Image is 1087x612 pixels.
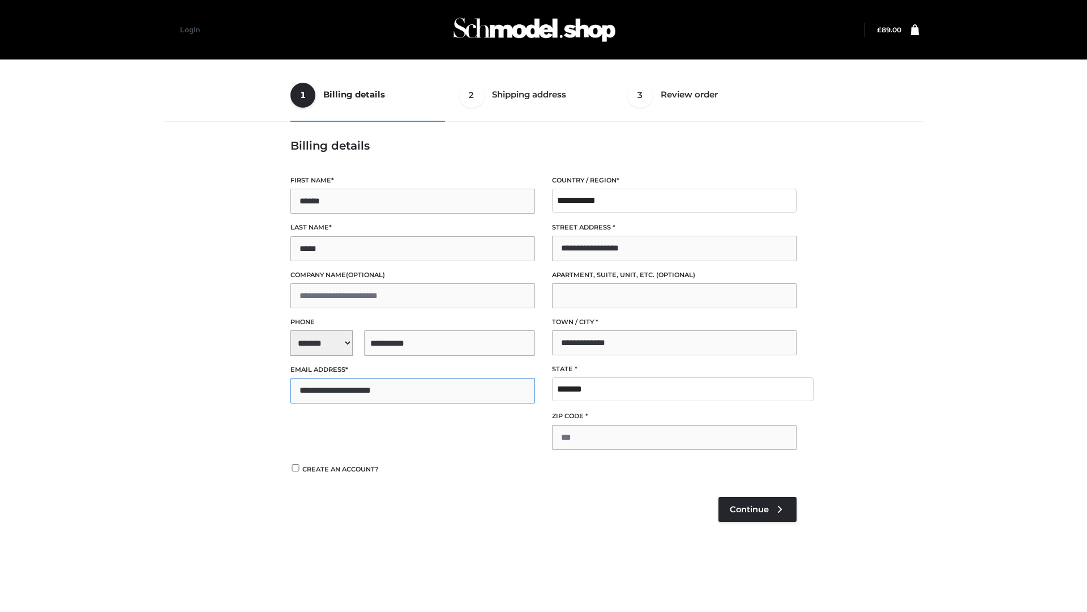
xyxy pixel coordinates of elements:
span: (optional) [346,271,385,279]
span: Continue [730,504,769,515]
a: Continue [718,497,797,522]
bdi: 89.00 [877,25,901,34]
label: Apartment, suite, unit, etc. [552,270,797,280]
label: Phone [290,317,535,328]
span: £ [877,25,881,34]
label: Company name [290,270,535,280]
label: Street address [552,222,797,233]
img: Schmodel Admin 964 [450,7,619,52]
label: ZIP Code [552,411,797,422]
input: Create an account? [290,464,301,471]
label: First name [290,175,535,186]
label: Country / Region [552,175,797,186]
label: State [552,364,797,375]
span: (optional) [656,271,695,279]
h3: Billing details [290,139,797,152]
a: Login [180,25,200,34]
label: Email address [290,364,535,375]
label: Town / City [552,317,797,328]
label: Last name [290,222,535,233]
span: Create an account? [302,465,379,473]
a: £89.00 [877,25,901,34]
